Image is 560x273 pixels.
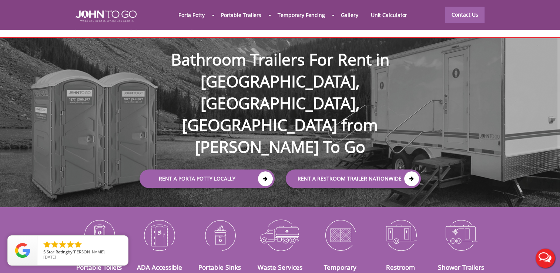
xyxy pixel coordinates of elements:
img: Waste-Services-icon_N.png [255,216,305,254]
a: [GEOGRAPHIC_DATA], [GEOGRAPHIC_DATA] [74,23,193,31]
li:  [74,240,83,249]
h1: Bathroom Trailers For Rent in [GEOGRAPHIC_DATA], [GEOGRAPHIC_DATA], [GEOGRAPHIC_DATA] from [PERSO... [132,25,428,158]
li:  [43,240,51,249]
span: [PERSON_NAME] [73,249,105,255]
a: Shower Trailers [437,263,484,272]
a: Temporary Fencing [271,7,331,23]
span: Now servicing and Counties in [69,14,456,31]
img: Portable-Toilets-icon_N.png [75,216,124,254]
li:  [66,240,75,249]
a: Gallery [335,7,364,23]
img: ADA-Accessible-Units-icon_N.png [135,216,184,254]
img: Shower-Trailers-icon_N.png [436,216,486,254]
li:  [58,240,67,249]
li:  [50,240,59,249]
img: JOHN to go [76,10,137,22]
a: rent a RESTROOM TRAILER Nationwide [286,169,421,188]
a: Portable Sinks [198,263,241,272]
img: Restroom-Trailers-icon_N.png [376,216,425,254]
a: Contact Us [445,7,484,23]
img: Temporary-Fencing-cion_N.png [316,216,365,254]
a: Portable Toilets [76,263,122,272]
a: Rent a Porta Potty Locally [140,169,275,188]
a: Porta Potty [172,7,211,23]
span: New line of for rent in [US_STATE] [69,14,456,31]
img: Review Rating [15,243,30,258]
a: Unit Calculator [365,7,414,23]
span: Star Rating [47,249,68,255]
span: 5 [43,249,46,255]
img: Portable-Sinks-icon_N.png [195,216,244,254]
span: by [43,250,122,255]
a: Waste Services [258,263,302,272]
button: Live Chat [530,243,560,273]
span: [DATE] [43,254,56,260]
a: Portable Trailers [215,7,268,23]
